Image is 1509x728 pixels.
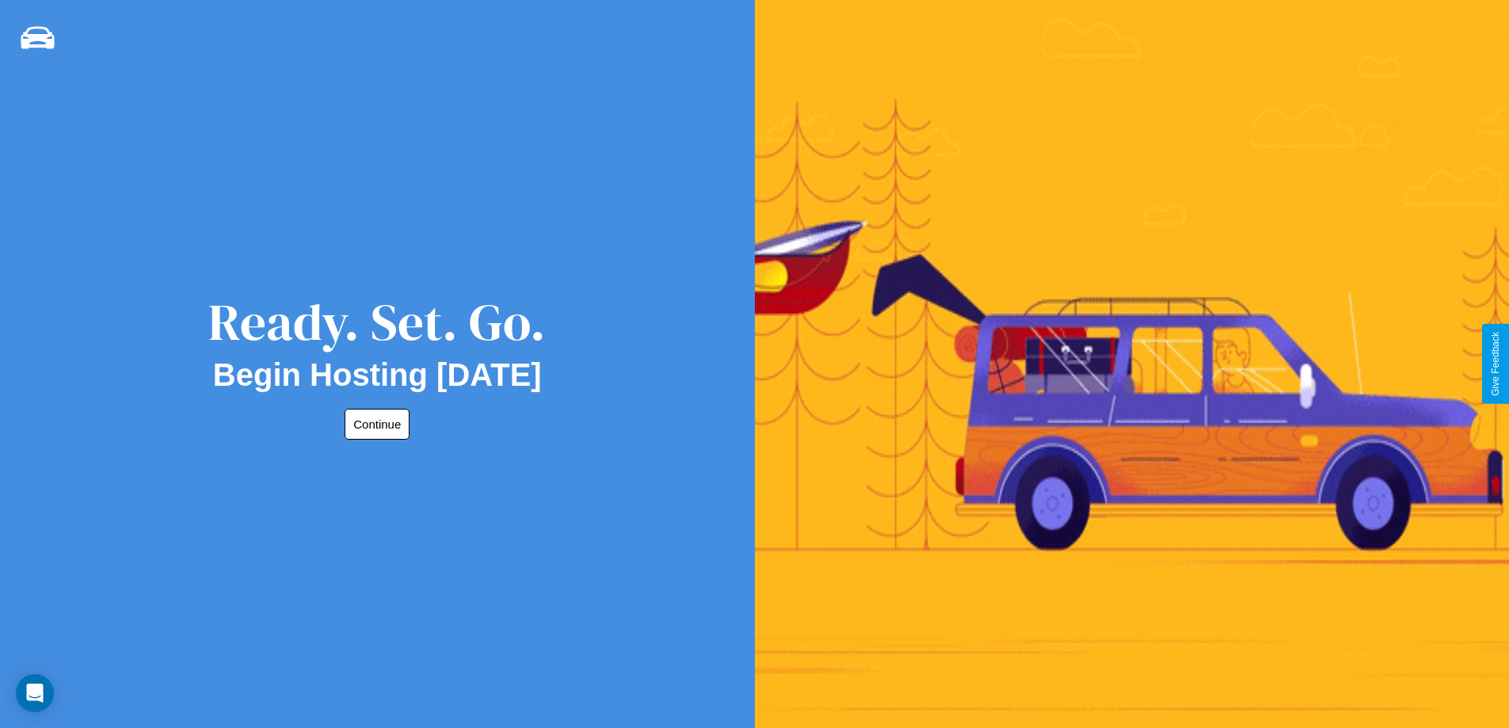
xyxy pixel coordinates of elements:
button: Continue [345,409,410,440]
div: Give Feedback [1490,332,1501,396]
div: Open Intercom Messenger [16,674,54,712]
h2: Begin Hosting [DATE] [213,357,542,393]
div: Ready. Set. Go. [208,287,546,357]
